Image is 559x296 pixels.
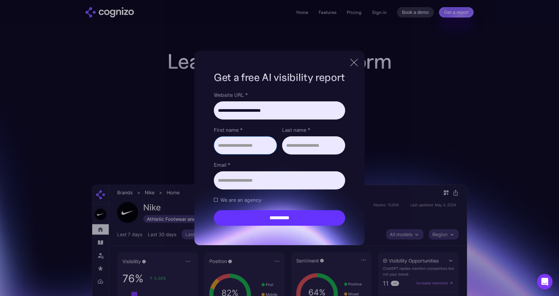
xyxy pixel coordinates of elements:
[537,274,553,290] div: Open Intercom Messenger
[214,91,345,226] form: Brand Report Form
[214,91,345,99] label: Website URL *
[282,126,345,134] label: Last name *
[220,196,261,204] span: We are an agency
[214,161,345,169] label: Email *
[214,70,345,85] h1: Get a free AI visibility report
[214,126,277,134] label: First name *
